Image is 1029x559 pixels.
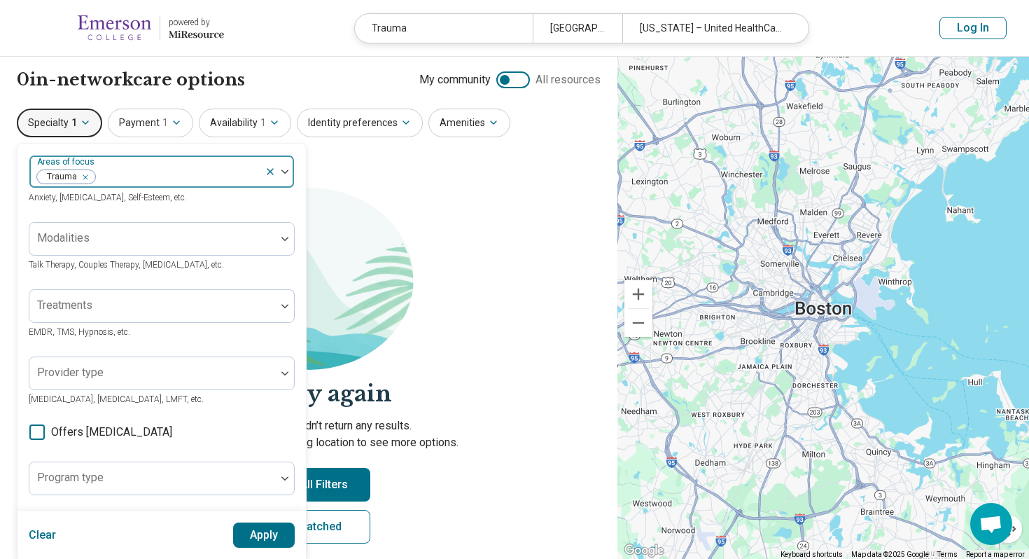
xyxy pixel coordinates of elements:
[535,71,601,88] span: All resources
[37,298,92,312] label: Treatments
[939,17,1007,39] button: Log In
[17,417,601,451] p: Sorry, your search didn’t return any results. Try removing filters or changing location to see mo...
[29,260,224,270] span: Talk Therapy, Couples Therapy, [MEDICAL_DATA], etc.
[29,523,57,548] button: Clear
[260,116,266,130] span: 1
[37,471,104,484] label: Program type
[37,231,90,244] label: Modalities
[199,109,291,137] button: Availability1
[71,116,77,130] span: 1
[17,109,102,137] button: Specialty1
[233,523,295,548] button: Apply
[622,14,800,43] div: [US_STATE] – United HealthCare
[419,71,491,88] span: My community
[248,510,370,544] a: Get matched
[78,11,151,45] img: Emerson College
[851,551,929,558] span: Map data ©2025 Google
[29,394,204,404] span: [MEDICAL_DATA], [MEDICAL_DATA], LMFT, etc.
[37,366,104,379] label: Provider type
[37,157,97,167] label: Areas of focus
[29,327,130,337] span: EMDR, TMS, Hypnosis, etc.
[937,551,958,558] a: Terms (opens in new tab)
[22,11,224,45] a: Emerson Collegepowered by
[624,280,652,308] button: Zoom in
[17,378,601,410] h2: Let's try again
[162,116,168,130] span: 1
[428,109,510,137] button: Amenities
[355,14,533,43] div: Trauma
[533,14,622,43] div: [GEOGRAPHIC_DATA], [GEOGRAPHIC_DATA]
[248,468,370,502] button: Clear All Filters
[51,424,172,441] span: Offers [MEDICAL_DATA]
[169,16,224,29] div: powered by
[624,309,652,337] button: Zoom out
[29,193,187,202] span: Anxiety, [MEDICAL_DATA], Self-Esteem, etc.
[970,503,1012,545] div: Open chat
[966,551,1025,558] a: Report a map error
[37,170,81,184] span: Trauma
[297,109,423,137] button: Identity preferences
[17,68,245,92] h1: 0 in-network care options
[108,109,193,137] button: Payment1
